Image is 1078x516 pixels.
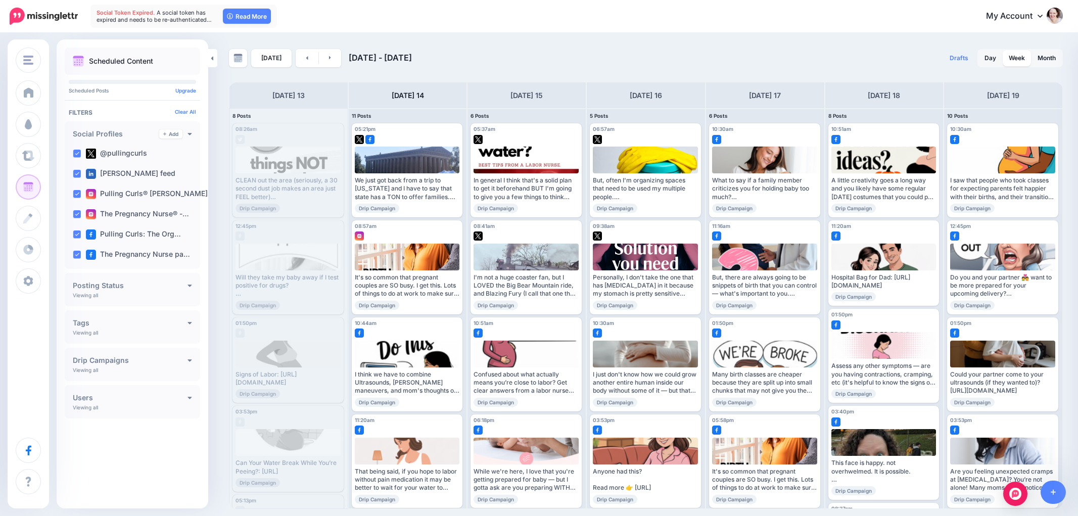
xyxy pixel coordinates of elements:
div: Open Intercom Messenger [1003,482,1027,506]
h4: [DATE] 19 [987,89,1019,102]
img: calendar-grey-darker.png [233,54,243,63]
p: Scheduled Posts [69,88,196,93]
h4: [DATE] 18 [868,89,900,102]
h4: Users [73,394,188,401]
span: Drip Campaign [593,204,637,213]
img: facebook-square.png [593,329,602,338]
img: facebook-square.png [86,229,96,240]
a: Upgrade [175,87,196,93]
img: calendar.png [73,56,84,67]
span: Drip Campaign [831,389,876,398]
img: facebook-square.png [950,231,959,241]
span: 10 Posts [947,113,968,119]
span: 6 Posts [471,113,489,119]
a: Week [1003,50,1031,66]
span: Drip Campaign [593,495,637,504]
img: linkedin-square.png [86,169,96,179]
img: facebook-square.png [950,135,959,144]
h4: [DATE] 14 [392,89,424,102]
span: Drip Campaign [831,204,876,213]
img: instagram-square.png [86,189,96,199]
span: 08:26am [236,126,257,132]
span: Drip Campaign [950,204,995,213]
img: facebook-grey-square.png [236,417,245,427]
span: 06:18pm [474,417,494,423]
img: facebook-square.png [355,329,364,338]
img: instagram-square.png [86,209,96,219]
label: Pulling Curls® [PERSON_NAME] … [86,189,216,199]
h4: [DATE] 16 [630,89,662,102]
span: 01:50pm [831,311,853,317]
span: 8 Posts [232,113,251,119]
p: Viewing all [73,367,98,373]
span: Drip Campaign [712,204,757,213]
span: 01:50pm [950,320,971,326]
span: Drip Campaign [593,301,637,310]
span: 10:30am [712,126,733,132]
div: Personally, I don't take the one that has [MEDICAL_DATA] in it because my stomach is pretty sensi... [593,273,698,298]
img: facebook-grey-square.png [236,506,245,515]
p: Viewing all [73,330,98,336]
span: 5 Posts [590,113,608,119]
img: facebook-square.png [474,329,483,338]
div: Assess any other symptoms — are you having contractions, cramping, etc (it's helpful to know the ... [831,362,936,387]
img: instagram-square.png [355,231,364,241]
span: 08:41am [474,223,495,229]
div: Anyone had this? Read more 👉 [URL] [593,467,698,492]
span: 08:37pm [831,505,853,511]
img: facebook-square.png [365,135,374,144]
span: 01:50pm [236,320,257,326]
span: 10:44am [355,320,377,326]
h4: [DATE] 15 [510,89,543,102]
span: 05:13pm [236,497,256,503]
div: This face is happy. not overhwelmed. It is possible. Read more 👉 [URL] [831,459,936,484]
div: That being said, if you hope to labor without pain medication it may be better to wait for your w... [355,467,460,492]
span: 05:37am [474,126,495,132]
div: In general I think that's a solid plan to get it beforehand BUT I'm going to give you a few thing... [474,176,579,201]
a: Clear All [175,109,196,115]
span: Drip Campaign [474,398,518,407]
img: twitter-square.png [593,135,602,144]
a: My Account [976,4,1063,29]
span: 10:30am [593,320,614,326]
span: Social Token Expired. [97,9,155,16]
p: Viewing all [73,404,98,410]
span: Drip Campaign [236,389,280,398]
div: A little creativity goes a long way and you likely have some regular [DATE] costumes that you cou... [831,176,936,201]
img: facebook-square.png [831,417,840,427]
span: Drip Campaign [950,495,995,504]
div: I just don't know how we could grow another entire human inside our body without some of it — but... [593,370,698,395]
span: A social token has expired and needs to be re-authenticated… [97,9,212,23]
div: Hospital Bag for Dad: [URL][DOMAIN_NAME] [831,273,936,290]
a: [DATE] [251,49,292,67]
h4: Posting Status [73,282,188,289]
div: Many birth classes are cheaper because they are split up into small chunks that may not give you ... [712,370,817,395]
span: Drip Campaign [950,398,995,407]
span: Drip Campaign [474,204,518,213]
p: Viewing all [73,292,98,298]
a: Month [1032,50,1062,66]
div: What to say if a family member criticizes you for holding baby too much? Read more 👉 [URL][DOMAIN... [712,176,817,201]
span: 03:53pm [236,408,257,414]
span: 11 Posts [352,113,371,119]
a: Add [159,129,182,138]
label: @pullingcurls [86,149,147,159]
label: The Pregnancy Nurse® -… [86,209,189,219]
img: Missinglettr [10,8,78,25]
img: twitter-square.png [474,231,483,241]
span: 03:40pm [831,408,854,414]
span: Drip Campaign [474,495,518,504]
img: facebook-square.png [831,231,840,241]
img: twitter-square.png [474,135,483,144]
a: Day [978,50,1002,66]
img: facebook-grey-square.png [236,231,245,241]
span: Drip Campaign [712,495,757,504]
img: facebook-square.png [86,250,96,260]
div: I'm not a huge coaster fan, but I LOVED the Big Bear Mountain ride, and Blazing Fury (I call that... [474,273,579,298]
span: Drip Campaign [355,495,399,504]
a: Drafts [944,49,974,67]
span: 05:58pm [712,417,734,423]
span: 05:21pm [355,126,376,132]
span: Drip Campaign [831,486,876,495]
div: While we're here, I love that you're getting prepared for baby — but I gotta ask are you preparin... [474,467,579,492]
